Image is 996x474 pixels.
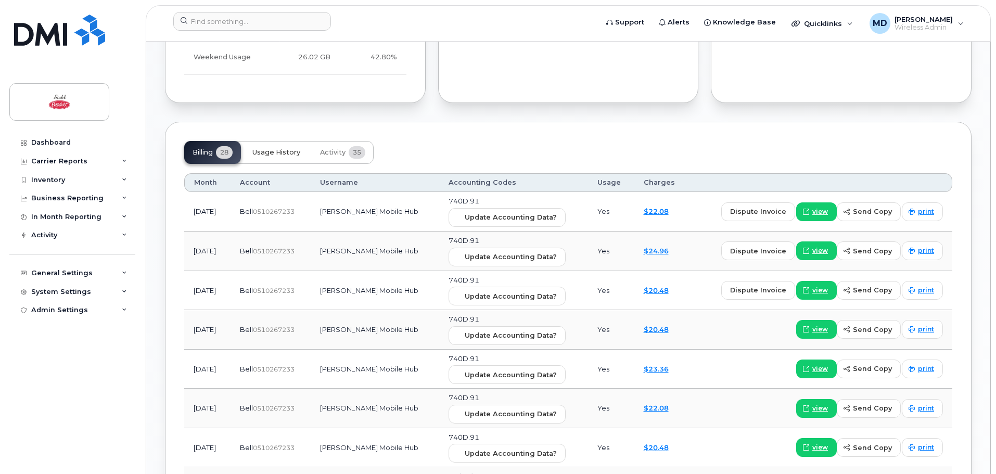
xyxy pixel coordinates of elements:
button: dispute invoice [721,281,795,300]
tr: Friday from 6:00pm to Monday 8:00am [184,41,406,74]
a: view [796,241,837,260]
span: 0510267233 [253,365,295,373]
td: Yes [588,271,634,311]
span: Activity [320,148,346,157]
span: 740D.91 [449,276,479,284]
input: Find something... [173,12,331,31]
td: [DATE] [184,428,231,468]
th: Usage [588,173,634,192]
div: Quicklinks [784,13,860,34]
td: [PERSON_NAME] Mobile Hub [311,350,439,389]
span: Update Accounting Data? [465,409,557,419]
button: send copy [837,438,901,457]
span: view [812,246,828,255]
button: send copy [837,202,901,221]
span: view [812,364,828,374]
a: Support [599,12,652,33]
span: Wireless Admin [895,23,953,32]
td: [PERSON_NAME] Mobile Hub [311,192,439,232]
span: 740D.91 [449,315,479,323]
span: send copy [853,246,892,256]
span: send copy [853,285,892,295]
a: view [796,438,837,457]
span: 0510267233 [253,208,295,215]
span: Bell [240,404,253,412]
button: send copy [837,241,901,260]
button: Update Accounting Data? [449,365,566,384]
td: Yes [588,389,634,428]
button: send copy [837,360,901,378]
span: view [812,404,828,413]
button: Update Accounting Data? [449,405,566,424]
button: Update Accounting Data? [449,248,566,266]
span: Bell [240,286,253,294]
th: Username [311,173,439,192]
button: send copy [837,399,901,418]
a: print [902,202,943,221]
a: view [796,360,837,378]
td: [PERSON_NAME] Mobile Hub [311,232,439,271]
a: $22.08 [644,207,669,215]
td: [PERSON_NAME] Mobile Hub [311,428,439,468]
td: [DATE] [184,350,231,389]
button: send copy [837,320,901,339]
span: MD [873,17,887,30]
a: print [902,399,943,418]
td: Weekend Usage [184,41,266,74]
span: send copy [853,364,892,374]
span: print [918,325,934,334]
span: view [812,207,828,216]
span: 0510267233 [253,444,295,452]
span: Knowledge Base [713,17,776,28]
button: Update Accounting Data? [449,287,566,305]
button: Update Accounting Data? [449,444,566,463]
span: Bell [240,365,253,373]
span: print [918,404,934,413]
span: dispute invoice [730,246,786,256]
span: send copy [853,443,892,453]
td: Yes [588,310,634,350]
span: Bell [240,325,253,334]
div: Mark Damaso [862,13,971,34]
td: Yes [588,428,634,468]
button: dispute invoice [721,241,795,260]
th: Month [184,173,231,192]
button: send copy [837,281,901,300]
span: Alerts [668,17,689,28]
span: Update Accounting Data? [465,370,557,380]
span: Update Accounting Data? [465,330,557,340]
td: [PERSON_NAME] Mobile Hub [311,389,439,428]
td: Yes [588,192,634,232]
a: view [796,320,837,339]
span: send copy [853,325,892,335]
td: [DATE] [184,192,231,232]
a: print [902,438,943,457]
span: print [918,364,934,374]
span: 740D.91 [449,354,479,363]
a: $20.48 [644,286,669,294]
a: $20.48 [644,443,669,452]
th: Accounting Codes [439,173,588,192]
a: print [902,241,943,260]
span: Bell [240,207,253,215]
button: dispute invoice [721,202,795,221]
span: print [918,207,934,216]
td: 42.80% [340,41,406,74]
a: Knowledge Base [697,12,783,33]
th: Account [231,173,311,192]
span: send copy [853,403,892,413]
span: Bell [240,443,253,452]
span: dispute invoice [730,285,786,295]
span: 740D.91 [449,433,479,441]
td: Yes [588,350,634,389]
span: Update Accounting Data? [465,212,557,222]
a: print [902,281,943,300]
td: [DATE] [184,271,231,311]
th: Charges [634,173,689,192]
span: dispute invoice [730,207,786,216]
a: $23.36 [644,365,669,373]
span: print [918,286,934,295]
span: Bell [240,247,253,255]
button: Update Accounting Data? [449,326,566,345]
span: [PERSON_NAME] [895,15,953,23]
